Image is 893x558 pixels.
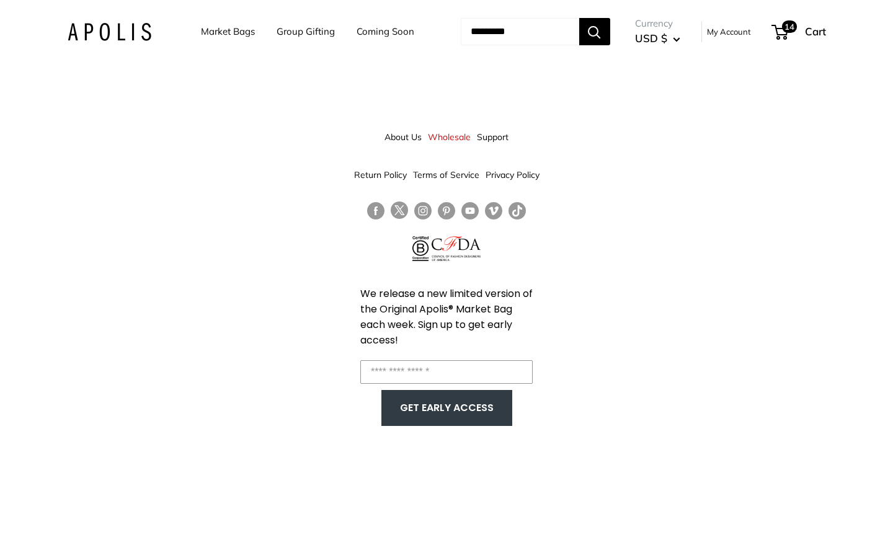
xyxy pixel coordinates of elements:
[360,286,533,347] span: We release a new limited version of the Original Apolis® Market Bag each week. Sign up to get ear...
[773,22,826,42] a: 14 Cart
[428,126,471,148] a: Wholesale
[485,201,502,219] a: Follow us on Vimeo
[635,32,667,45] span: USD $
[360,360,533,384] input: Enter your email
[781,20,796,33] span: 14
[201,23,255,40] a: Market Bags
[68,23,151,41] img: Apolis
[412,236,429,261] img: Certified B Corporation
[635,29,680,48] button: USD $
[413,164,479,186] a: Terms of Service
[384,126,422,148] a: About Us
[432,236,481,261] img: Council of Fashion Designers of America Member
[438,201,455,219] a: Follow us on Pinterest
[486,164,540,186] a: Privacy Policy
[394,396,500,420] button: GET EARLY ACCESS
[635,15,680,32] span: Currency
[354,164,407,186] a: Return Policy
[414,201,432,219] a: Follow us on Instagram
[509,201,526,219] a: Follow us on Tumblr
[805,25,826,38] span: Cart
[367,201,384,219] a: Follow us on Facebook
[461,18,579,45] input: Search...
[391,201,408,224] a: Follow us on Twitter
[357,23,414,40] a: Coming Soon
[477,126,509,148] a: Support
[707,24,751,39] a: My Account
[461,201,479,219] a: Follow us on YouTube
[277,23,335,40] a: Group Gifting
[579,18,610,45] button: Search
